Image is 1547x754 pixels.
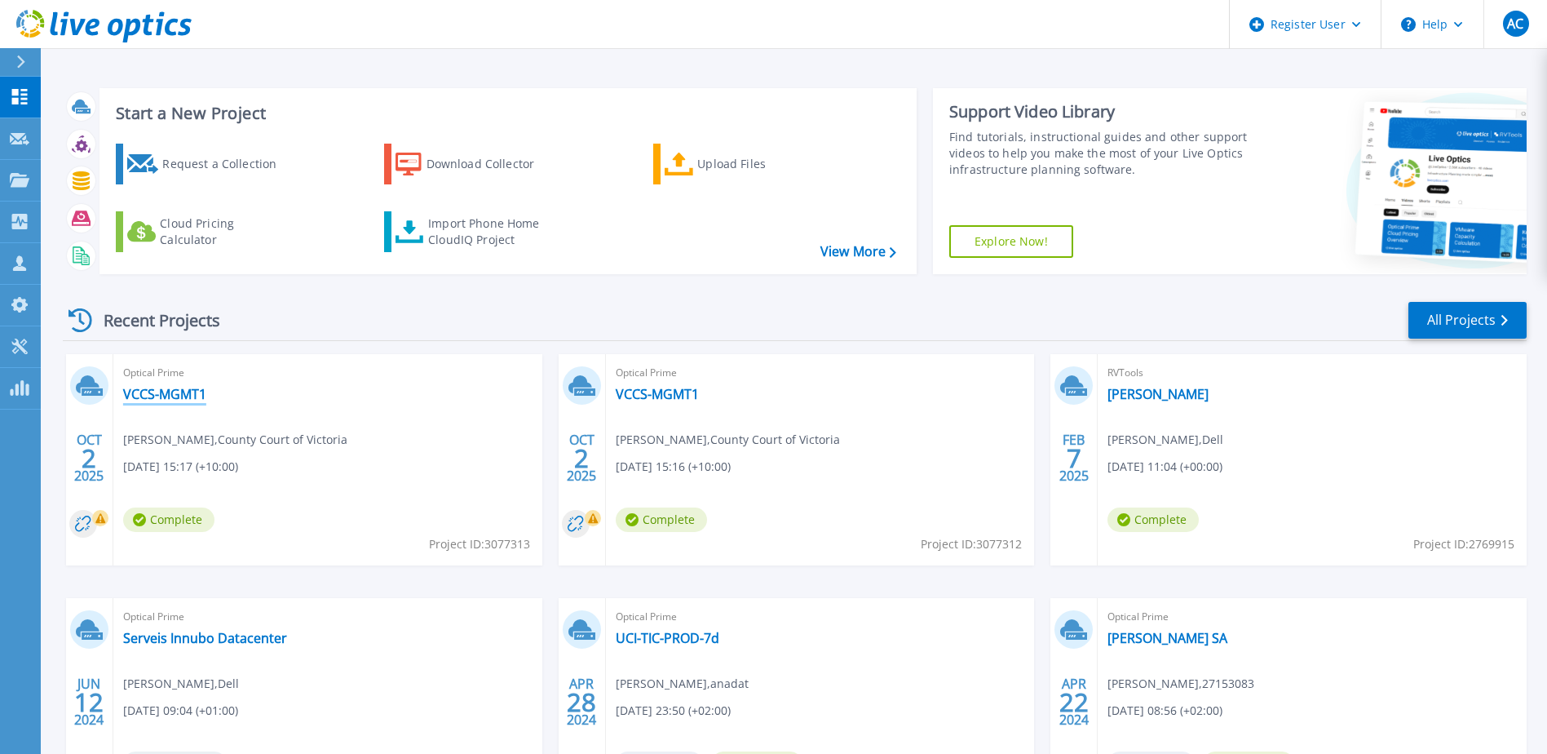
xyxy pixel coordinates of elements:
[566,428,597,488] div: OCT 2025
[616,630,719,646] a: UCI-TIC-PROD-7d
[123,458,238,476] span: [DATE] 15:17 (+10:00)
[1507,17,1523,30] span: AC
[616,386,699,402] a: VCCS-MGMT1
[116,211,298,252] a: Cloud Pricing Calculator
[73,428,104,488] div: OCT 2025
[1067,451,1081,465] span: 7
[384,144,566,184] a: Download Collector
[616,364,1025,382] span: Optical Prime
[123,364,533,382] span: Optical Prime
[116,104,895,122] h3: Start a New Project
[616,675,749,693] span: [PERSON_NAME] , anadat
[616,608,1025,626] span: Optical Prime
[1107,386,1209,402] a: [PERSON_NAME]
[616,508,707,532] span: Complete
[949,129,1252,178] div: Find tutorials, instructional guides and other support videos to help you make the most of your L...
[616,431,840,449] span: [PERSON_NAME] , County Court of Victoria
[160,215,290,248] div: Cloud Pricing Calculator
[1408,302,1527,339] a: All Projects
[74,695,104,709] span: 12
[428,215,555,248] div: Import Phone Home CloudIQ Project
[820,244,896,259] a: View More
[116,144,298,184] a: Request a Collection
[123,630,287,646] a: Serveis Innubo Datacenter
[1107,458,1222,476] span: [DATE] 11:04 (+00:00)
[1059,672,1090,732] div: APR 2024
[1107,364,1517,382] span: RVTools
[567,695,596,709] span: 28
[162,148,293,180] div: Request a Collection
[1107,608,1517,626] span: Optical Prime
[1413,535,1514,553] span: Project ID: 2769915
[73,672,104,732] div: JUN 2024
[123,675,239,693] span: [PERSON_NAME] , Dell
[949,101,1252,122] div: Support Video Library
[1059,695,1089,709] span: 22
[82,451,96,465] span: 2
[653,144,835,184] a: Upload Files
[697,148,828,180] div: Upload Files
[123,702,238,720] span: [DATE] 09:04 (+01:00)
[1059,428,1090,488] div: FEB 2025
[566,672,597,732] div: APR 2024
[1107,431,1223,449] span: [PERSON_NAME] , Dell
[123,386,206,402] a: VCCS-MGMT1
[616,458,731,476] span: [DATE] 15:16 (+10:00)
[616,702,731,720] span: [DATE] 23:50 (+02:00)
[427,148,557,180] div: Download Collector
[574,451,589,465] span: 2
[1107,630,1227,646] a: [PERSON_NAME] SA
[949,225,1073,258] a: Explore Now!
[1107,702,1222,720] span: [DATE] 08:56 (+02:00)
[921,535,1022,553] span: Project ID: 3077312
[429,535,530,553] span: Project ID: 3077313
[123,508,214,532] span: Complete
[123,608,533,626] span: Optical Prime
[123,431,347,449] span: [PERSON_NAME] , County Court of Victoria
[63,300,242,340] div: Recent Projects
[1107,675,1254,693] span: [PERSON_NAME] , 27153083
[1107,508,1199,532] span: Complete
